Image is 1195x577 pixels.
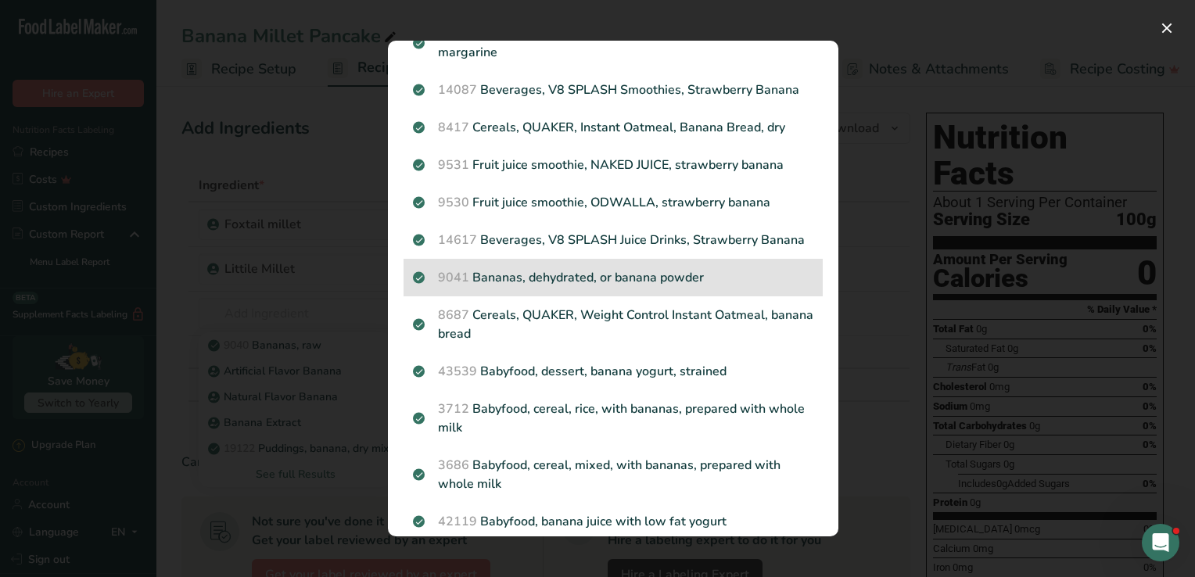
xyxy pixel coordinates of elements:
span: 14087 [438,81,477,99]
p: Beverages, V8 SPLASH Smoothies, Strawberry Banana [413,81,813,99]
span: 14617 [438,231,477,249]
span: 43539 [438,363,477,380]
p: Beverages, V8 SPLASH Juice Drinks, Strawberry Banana [413,231,813,249]
p: Cereals, QUAKER, Instant Oatmeal, Banana Bread, dry [413,118,813,137]
span: 9530 [438,194,469,211]
span: 3686 [438,457,469,474]
span: 42119 [438,513,477,530]
p: Bread, banana, prepared from recipe, made with margarine [413,24,813,62]
p: Fruit juice smoothie, NAKED JUICE, strawberry banana [413,156,813,174]
p: Babyfood, dessert, banana yogurt, strained [413,362,813,381]
p: Bananas, dehydrated, or banana powder [413,268,813,287]
span: 3712 [438,400,469,418]
p: Fruit juice smoothie, ODWALLA, strawberry banana [413,193,813,212]
p: Babyfood, cereal, rice, with bananas, prepared with whole milk [413,400,813,437]
span: 9041 [438,269,469,286]
span: 9531 [438,156,469,174]
span: 8417 [438,119,469,136]
p: Babyfood, cereal, mixed, with bananas, prepared with whole milk [413,456,813,493]
span: 8687 [438,306,469,324]
p: Cereals, QUAKER, Weight Control Instant Oatmeal, banana bread [413,306,813,343]
p: Babyfood, banana juice with low fat yogurt [413,512,813,531]
iframe: Intercom live chat [1142,524,1179,561]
